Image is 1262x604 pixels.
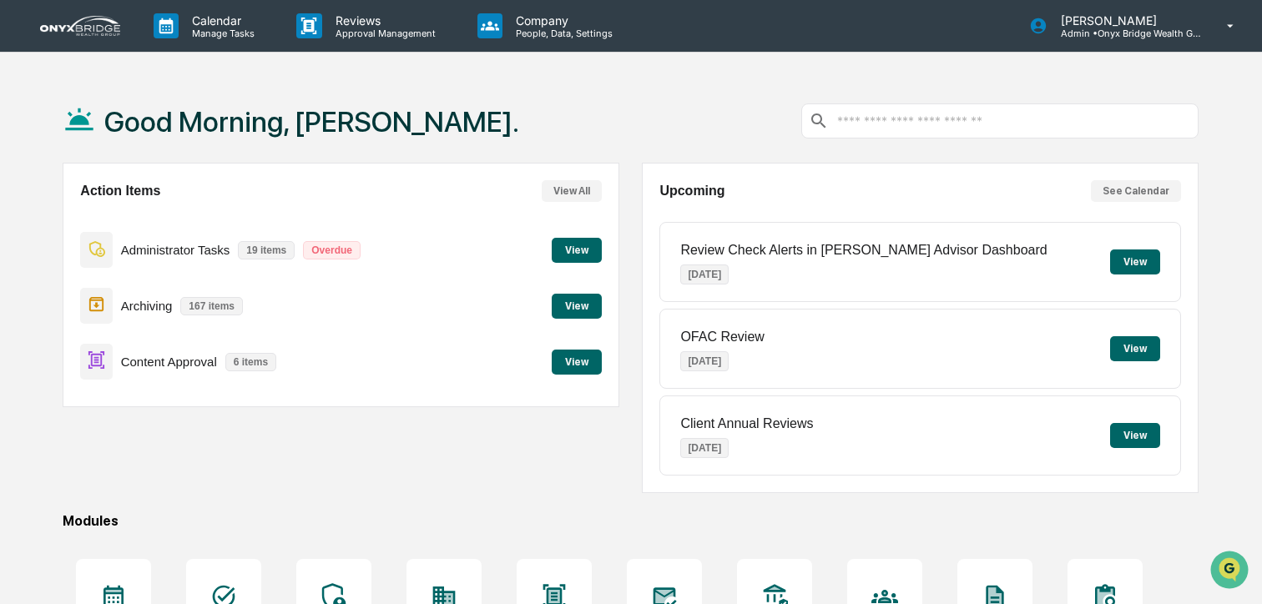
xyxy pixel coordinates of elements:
a: Powered byPylon [118,282,202,295]
p: Client Annual Reviews [680,416,813,431]
p: Administrator Tasks [121,243,230,257]
button: View [1110,423,1160,448]
button: View [552,350,602,375]
span: Pylon [166,283,202,295]
p: Archiving [121,299,173,313]
div: Start new chat [57,128,274,144]
p: [DATE] [680,351,729,371]
p: [PERSON_NAME] [1047,13,1203,28]
p: How can we help? [17,35,304,62]
p: Manage Tasks [179,28,263,39]
p: [DATE] [680,264,729,284]
button: View [552,238,602,263]
div: 🖐️ [17,212,30,225]
p: 19 items [238,241,295,259]
a: 🖐️Preclearance [10,204,114,234]
input: Clear [43,76,275,93]
h2: Upcoming [659,184,724,199]
span: Attestations [138,210,207,227]
p: Overdue [303,241,361,259]
img: logo [40,16,120,36]
p: Company [502,13,621,28]
a: View [552,353,602,369]
div: 🗄️ [121,212,134,225]
p: People, Data, Settings [502,28,621,39]
p: 6 items [225,353,276,371]
span: Preclearance [33,210,108,227]
button: View [1110,249,1160,274]
p: OFAC Review [680,330,764,345]
p: Reviews [322,13,444,28]
button: Start new chat [284,133,304,153]
button: View All [542,180,602,202]
a: 🗄️Attestations [114,204,214,234]
h1: Good Morning, [PERSON_NAME]. [104,105,519,138]
div: We're available if you need us! [57,144,211,158]
p: Calendar [179,13,263,28]
p: [DATE] [680,438,729,458]
a: 🔎Data Lookup [10,235,112,265]
a: View [552,297,602,313]
button: View [552,294,602,319]
div: 🔎 [17,244,30,257]
a: View [552,241,602,257]
p: Review Check Alerts in [PERSON_NAME] Advisor Dashboard [680,243,1047,258]
p: Content Approval [121,355,217,369]
div: Modules [63,513,1199,529]
span: Data Lookup [33,242,105,259]
h2: Action Items [80,184,160,199]
p: Approval Management [322,28,444,39]
button: See Calendar [1091,180,1181,202]
iframe: Open customer support [1209,549,1254,594]
p: Admin • Onyx Bridge Wealth Group LLC [1047,28,1203,39]
button: View [1110,336,1160,361]
img: 1746055101610-c473b297-6a78-478c-a979-82029cc54cd1 [17,128,47,158]
p: 167 items [180,297,243,315]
